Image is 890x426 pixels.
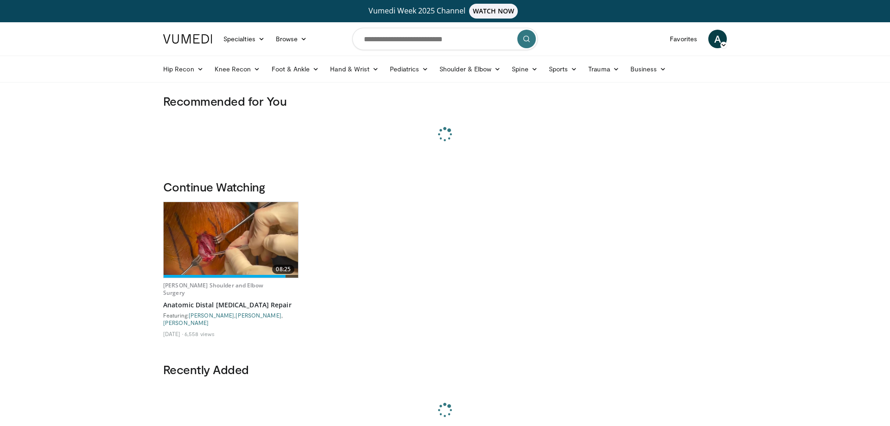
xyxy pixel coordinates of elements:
[625,60,672,78] a: Business
[218,30,270,48] a: Specialties
[324,60,384,78] a: Hand & Wrist
[272,265,294,274] span: 08:25
[163,330,183,337] li: [DATE]
[384,60,434,78] a: Pediatrics
[165,4,725,19] a: Vumedi Week 2025 ChannelWATCH NOW
[163,362,727,377] h3: Recently Added
[664,30,703,48] a: Favorites
[184,330,215,337] li: 6,558 views
[163,319,209,326] a: [PERSON_NAME]
[543,60,583,78] a: Sports
[158,60,209,78] a: Hip Recon
[163,34,212,44] img: VuMedi Logo
[266,60,325,78] a: Foot & Ankle
[506,60,543,78] a: Spine
[163,94,727,108] h3: Recommended for You
[235,312,281,318] a: [PERSON_NAME]
[164,202,298,278] a: 08:25
[163,312,299,326] div: Featuring: , ,
[163,281,263,297] a: [PERSON_NAME] Shoulder and Elbow Surgery
[209,60,266,78] a: Knee Recon
[189,312,234,318] a: [PERSON_NAME]
[469,4,518,19] span: WATCH NOW
[583,60,625,78] a: Trauma
[708,30,727,48] a: A
[163,300,299,310] a: Anatomic Distal [MEDICAL_DATA] Repair
[352,28,538,50] input: Search topics, interventions
[270,30,313,48] a: Browse
[163,179,727,194] h3: Continue Watching
[164,202,298,278] img: 288b5a3a-0bb2-49d6-b52e-4f2b0a9ab2af.620x360_q85_upscale.jpg
[434,60,506,78] a: Shoulder & Elbow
